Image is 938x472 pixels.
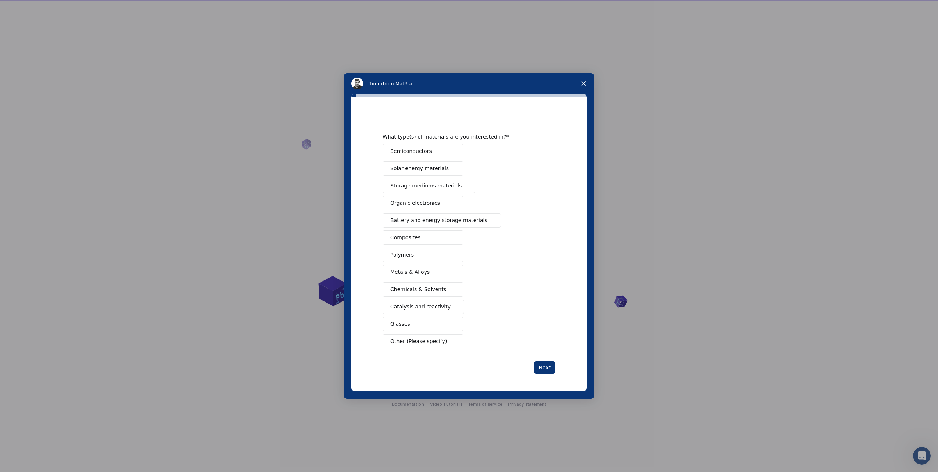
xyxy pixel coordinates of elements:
button: Other (Please specify) [383,334,463,348]
button: Metals & Alloys [383,265,463,279]
button: Solar energy materials [383,161,463,176]
button: Semiconductors [383,144,463,158]
button: Organic electronics [383,196,463,210]
span: Catalysis and reactivity [390,303,451,311]
span: Close survey [573,73,594,94]
button: Glasses [383,317,463,331]
button: Chemicals & Solvents [383,282,463,297]
span: Glasses [390,320,410,328]
span: Polymers [390,251,414,259]
span: Composites [390,234,420,242]
span: from Mat3ra [383,81,412,86]
span: Timur [369,81,383,86]
span: Other (Please specify) [390,337,447,345]
span: Semiconductors [390,147,432,155]
button: Catalysis and reactivity [383,300,464,314]
button: Polymers [383,248,463,262]
span: Organic electronics [390,199,440,207]
button: Next [534,361,555,374]
span: Chemicals & Solvents [390,286,446,293]
span: Storage mediums materials [390,182,462,190]
span: Battery and energy storage materials [390,217,487,224]
span: Solar energy materials [390,165,449,172]
div: What type(s) of materials are you interested in? [383,133,544,140]
button: Battery and energy storage materials [383,213,501,228]
button: Composites [383,230,463,245]
button: Storage mediums materials [383,179,475,193]
img: Profile image for Timur [351,78,363,89]
span: Support [15,5,41,12]
span: Metals & Alloys [390,268,430,276]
